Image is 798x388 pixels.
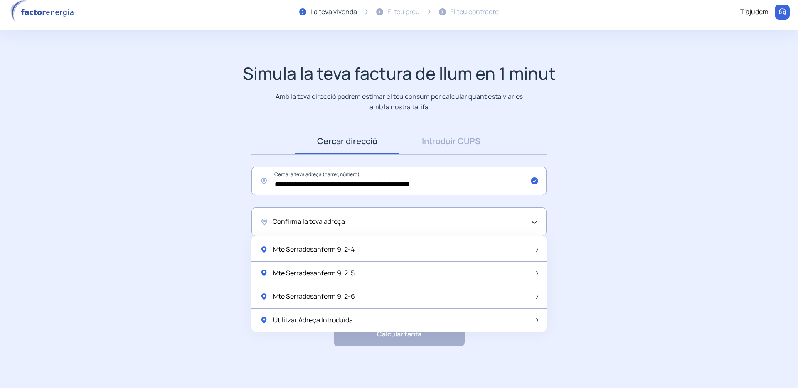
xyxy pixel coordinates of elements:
div: El teu preu [387,7,420,17]
a: Cercar direcció [295,128,399,154]
img: arrow-next-item.svg [536,248,538,252]
p: Amb la teva direcció podrem estimar el teu consum per calcular quant estalviaries amb la nostra t... [274,91,525,112]
h1: Simula la teva factura de llum en 1 minut [243,63,556,83]
img: location-pin-green.svg [260,316,268,324]
span: Utilitzar Adreça Introduïda [273,315,353,326]
img: location-pin-green.svg [260,269,268,277]
span: Mte Serradesanferm 9, 2-6 [273,291,355,302]
div: El teu contracte [450,7,499,17]
img: arrow-next-item.svg [536,318,538,322]
div: La teva vivenda [310,7,357,17]
img: arrow-next-item.svg [536,295,538,299]
span: Mte Serradesanferm 9, 2-5 [273,268,355,279]
img: location-pin-green.svg [260,246,268,254]
span: Mte Serradesanferm 9, 2-4 [273,244,355,255]
span: Confirma la teva adreça [273,216,345,227]
img: llamar [778,8,786,16]
div: T'ajudem [740,7,768,17]
a: Introduir CUPS [399,128,503,154]
img: location-pin-green.svg [260,292,268,301]
img: arrow-next-item.svg [536,271,538,275]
